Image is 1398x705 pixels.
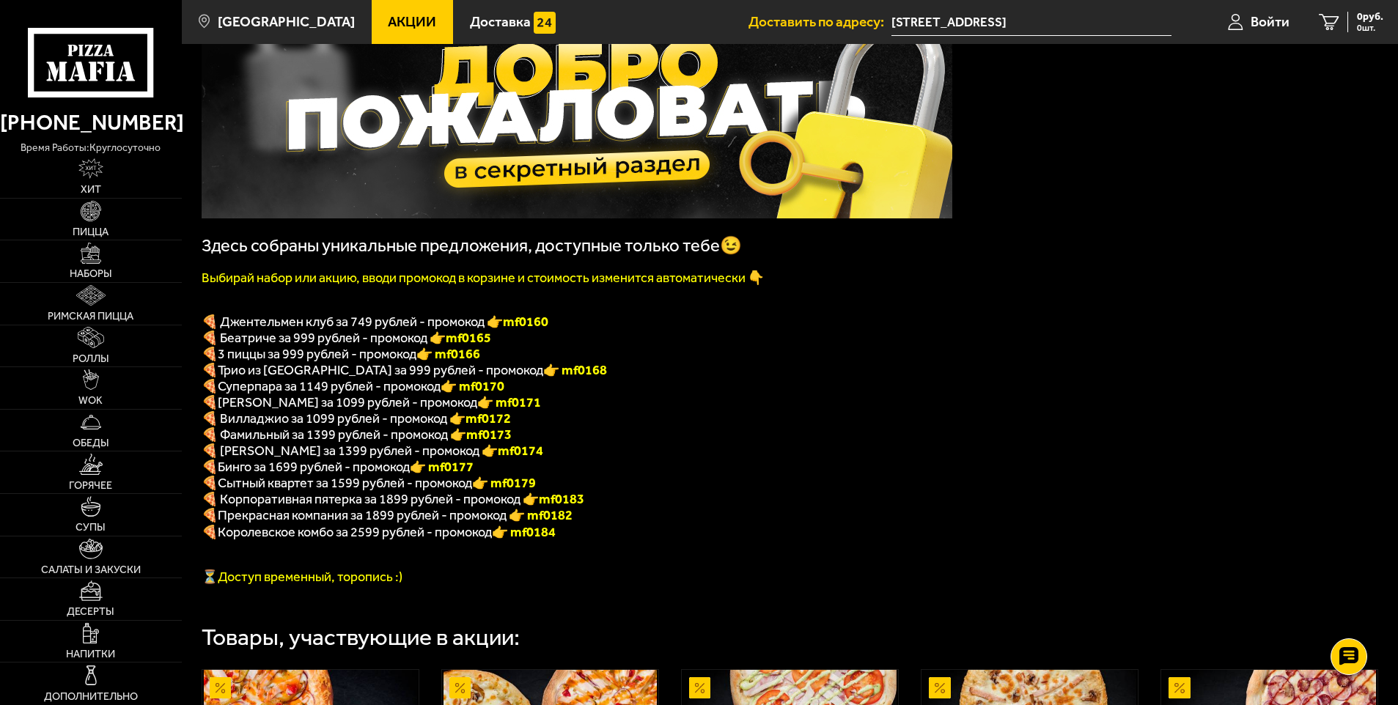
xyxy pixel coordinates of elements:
[202,314,548,330] span: 🍕 Джентельмен клуб за 749 рублей - промокод 👉
[503,314,548,330] b: mf0160
[539,491,584,507] b: mf0183
[449,677,471,699] img: Акционный
[891,9,1171,36] input: Ваш адрес доставки
[202,330,491,346] span: 🍕 Беатриче за 999 рублей - промокод 👉
[202,427,512,443] span: 🍕 Фамильный за 1399 рублей - промокод 👉
[218,459,410,475] span: Бинго за 1699 рублей - промокод
[218,394,477,410] span: [PERSON_NAME] за 1099 рублей - промокод
[410,459,474,475] b: 👉 mf0177
[202,235,742,256] span: Здесь собраны уникальные предложения, доступные только тебе😉
[44,692,138,702] span: Дополнительно
[202,443,543,459] span: 🍕 [PERSON_NAME] за 1399 рублей - промокод 👉
[202,410,511,427] span: 🍕 Вилладжио за 1099 рублей - промокод 👉
[202,346,218,362] font: 🍕
[202,378,218,394] font: 🍕
[218,507,509,523] span: Прекрасная компания за 1899 рублей - промокод
[477,394,541,410] b: 👉 mf0171
[73,438,109,449] span: Обеды
[929,677,951,699] img: Акционный
[73,227,108,237] span: Пицца
[466,427,512,443] b: mf0173
[202,491,584,507] span: 🍕 Корпоративная пятерка за 1899 рублей - промокод 👉
[76,523,106,533] span: Супы
[218,475,472,491] span: Сытный квартет за 1599 рублей - промокод
[202,507,218,523] font: 🍕
[446,330,491,346] b: mf0165
[218,346,416,362] span: 3 пиццы за 999 рублей - промокод
[416,346,480,362] font: 👉 mf0166
[218,362,543,378] span: Трио из [GEOGRAPHIC_DATA] за 999 рублей - промокод
[388,15,436,29] span: Акции
[202,270,764,286] font: Выбирай набор или акцию, вводи промокод в корзине и стоимость изменится автоматически 👇
[73,354,109,364] span: Роллы
[534,12,556,34] img: 15daf4d41897b9f0e9f617042186c801.svg
[470,15,531,29] span: Доставка
[202,459,218,475] b: 🍕
[498,443,543,459] b: mf0174
[689,677,711,699] img: Акционный
[81,185,101,195] span: Хит
[1169,677,1191,699] img: Акционный
[210,677,232,699] img: Акционный
[48,311,133,322] span: Римская пицца
[218,524,492,540] span: Королевское комбо за 2599 рублей - промокод
[466,410,511,427] b: mf0172
[202,475,218,491] b: 🍕
[69,481,112,491] span: Горячее
[1357,12,1383,22] span: 0 руб.
[509,507,573,523] font: 👉 mf0182
[543,362,607,378] font: 👉 mf0168
[1357,23,1383,32] span: 0 шт.
[202,394,218,410] b: 🍕
[66,649,115,660] span: Напитки
[70,269,112,279] span: Наборы
[202,524,218,540] font: 🍕
[78,396,103,406] span: WOK
[202,362,218,378] font: 🍕
[441,378,504,394] font: 👉 mf0170
[748,15,891,29] span: Доставить по адресу:
[218,15,355,29] span: [GEOGRAPHIC_DATA]
[202,626,520,649] div: Товары, участвующие в акции:
[492,524,556,540] font: 👉 mf0184
[67,607,114,617] span: Десерты
[472,475,536,491] b: 👉 mf0179
[202,569,402,585] span: ⏳Доступ временный, торопись :)
[41,565,141,575] span: Салаты и закуски
[218,378,441,394] span: Суперпара за 1149 рублей - промокод
[1251,15,1290,29] span: Войти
